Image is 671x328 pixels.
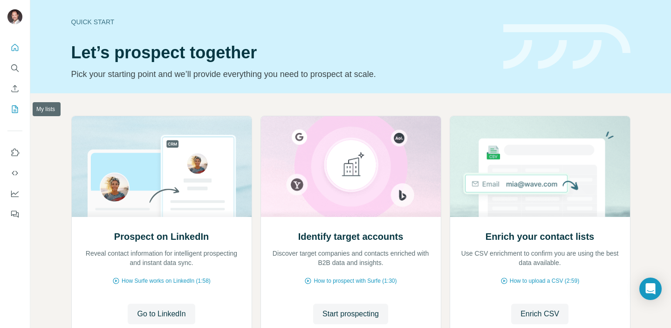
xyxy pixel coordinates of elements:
span: How Surfe works on LinkedIn (1:58) [122,277,211,285]
h2: Identify target accounts [298,230,404,243]
img: Avatar [7,9,22,24]
button: Use Surfe API [7,165,22,181]
span: Start prospecting [322,308,379,320]
h2: Prospect on LinkedIn [114,230,209,243]
div: Quick start [71,17,492,27]
button: Search [7,60,22,77]
p: Use CSV enrichment to confirm you are using the best data available. [459,249,621,267]
div: Open Intercom Messenger [639,278,662,300]
img: Identify target accounts [260,116,441,217]
button: My lists [7,101,22,118]
button: Feedback [7,206,22,223]
span: How to prospect with Surfe (1:30) [314,277,397,285]
p: Reveal contact information for intelligent prospecting and instant data sync. [81,249,242,267]
span: Enrich CSV [520,308,559,320]
button: Enrich CSV [7,80,22,97]
span: How to upload a CSV (2:59) [510,277,579,285]
img: banner [503,24,630,70]
button: Enrich CSV [511,304,568,324]
span: Go to LinkedIn [137,308,185,320]
img: Enrich your contact lists [450,116,630,217]
button: Go to LinkedIn [128,304,195,324]
img: Prospect on LinkedIn [71,116,252,217]
button: Dashboard [7,185,22,202]
button: Use Surfe on LinkedIn [7,144,22,161]
button: Start prospecting [313,304,388,324]
p: Pick your starting point and we’ll provide everything you need to prospect at scale. [71,68,492,81]
h1: Let’s prospect together [71,43,492,62]
button: Quick start [7,39,22,56]
h2: Enrich your contact lists [486,230,594,243]
p: Discover target companies and contacts enriched with B2B data and insights. [270,249,431,267]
